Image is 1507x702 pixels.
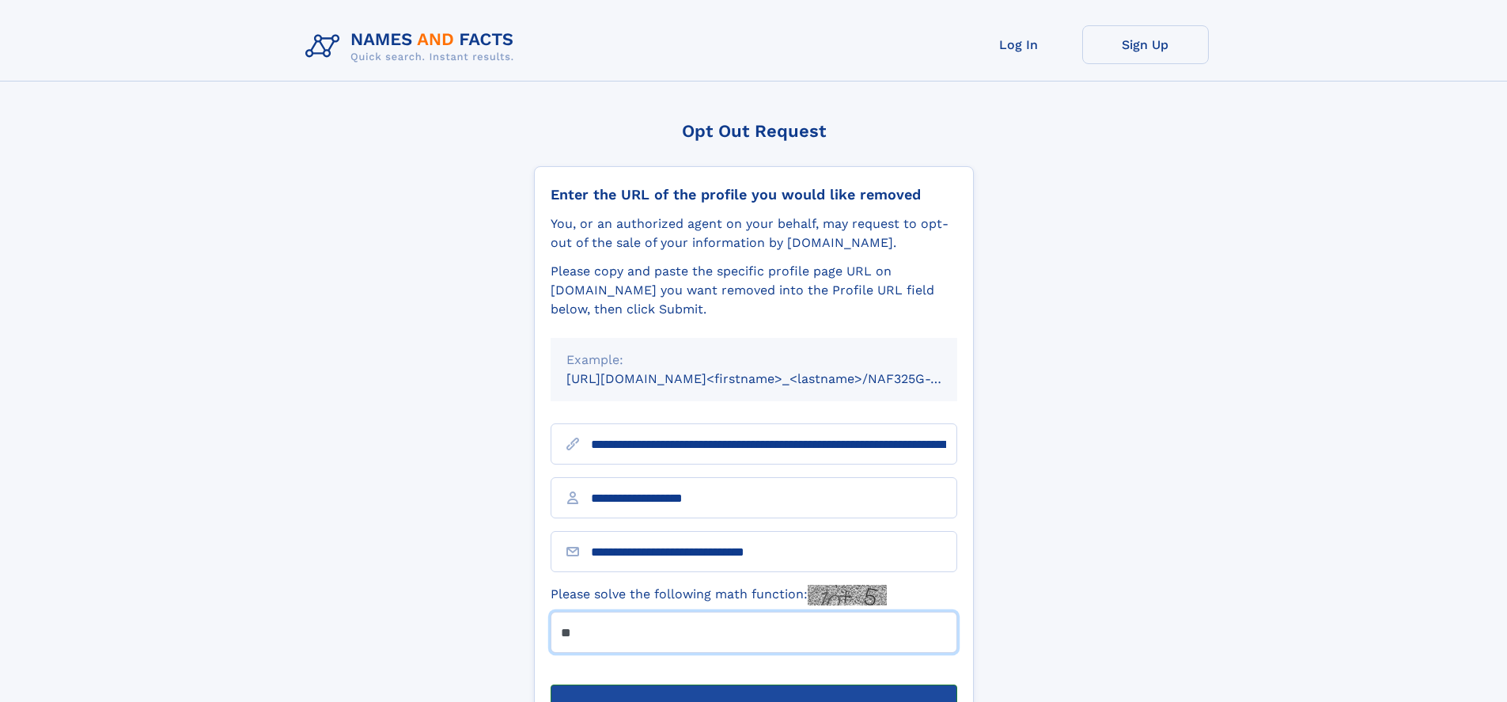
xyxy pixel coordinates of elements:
[566,371,987,386] small: [URL][DOMAIN_NAME]<firstname>_<lastname>/NAF325G-xxxxxxxx
[1082,25,1209,64] a: Sign Up
[566,351,941,370] div: Example:
[551,186,957,203] div: Enter the URL of the profile you would like removed
[534,121,974,141] div: Opt Out Request
[551,585,887,605] label: Please solve the following math function:
[956,25,1082,64] a: Log In
[299,25,527,68] img: Logo Names and Facts
[551,214,957,252] div: You, or an authorized agent on your behalf, may request to opt-out of the sale of your informatio...
[551,262,957,319] div: Please copy and paste the specific profile page URL on [DOMAIN_NAME] you want removed into the Pr...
